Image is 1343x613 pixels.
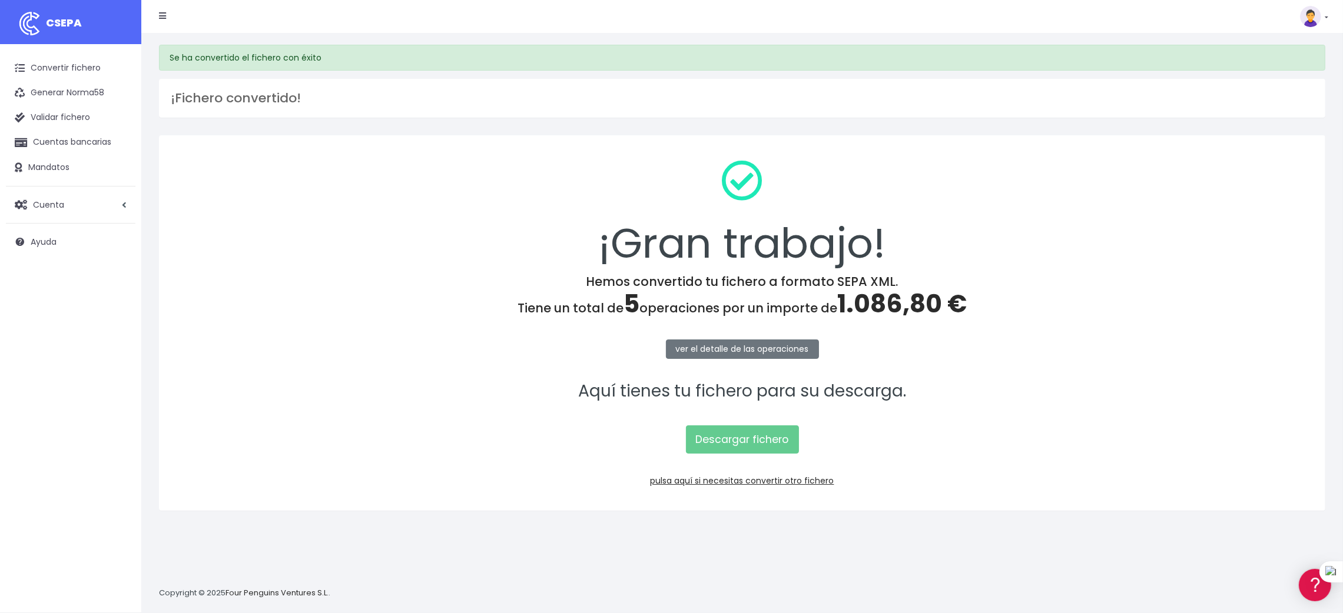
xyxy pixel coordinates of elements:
a: pulsa aquí si necesitas convertir otro fichero [651,475,834,487]
a: API [12,301,224,319]
h4: Hemos convertido tu fichero a formato SEPA XML. Tiene un total de operaciones por un importe de [174,274,1310,319]
a: Formatos [12,149,224,167]
a: Información general [12,100,224,118]
div: Se ha convertido el fichero con éxito [159,45,1325,71]
img: logo [15,9,44,38]
div: Convertir ficheros [12,130,224,141]
a: Cuentas bancarias [6,130,135,155]
div: Facturación [12,234,224,245]
div: Información general [12,82,224,93]
a: Descargar fichero [686,425,799,454]
a: Validar fichero [6,105,135,130]
span: CSEPA [46,15,82,30]
a: Generar Norma58 [6,81,135,105]
a: General [12,252,224,271]
a: Perfiles de empresas [12,204,224,222]
span: Ayuda [31,236,57,248]
a: Mandatos [6,155,135,180]
p: Copyright © 2025 . [159,587,330,599]
div: Programadores [12,282,224,294]
a: Cuenta [6,192,135,217]
span: 5 [624,286,639,321]
a: Videotutoriales [12,185,224,204]
a: ver el detalle de las operaciones [666,339,819,359]
p: Aquí tienes tu fichero para su descarga. [174,378,1310,405]
a: POWERED BY ENCHANT [162,339,227,350]
h3: ¡Fichero convertido! [171,91,1314,106]
a: Convertir fichero [6,56,135,81]
img: profile [1300,6,1321,27]
a: Problemas habituales [12,167,224,185]
a: Four Penguins Ventures S.L. [226,587,329,598]
span: 1.086,80 € [837,286,967,321]
a: Ayuda [6,229,135,254]
button: Contáctanos [12,315,224,335]
span: Cuenta [33,198,64,210]
div: ¡Gran trabajo! [174,151,1310,274]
